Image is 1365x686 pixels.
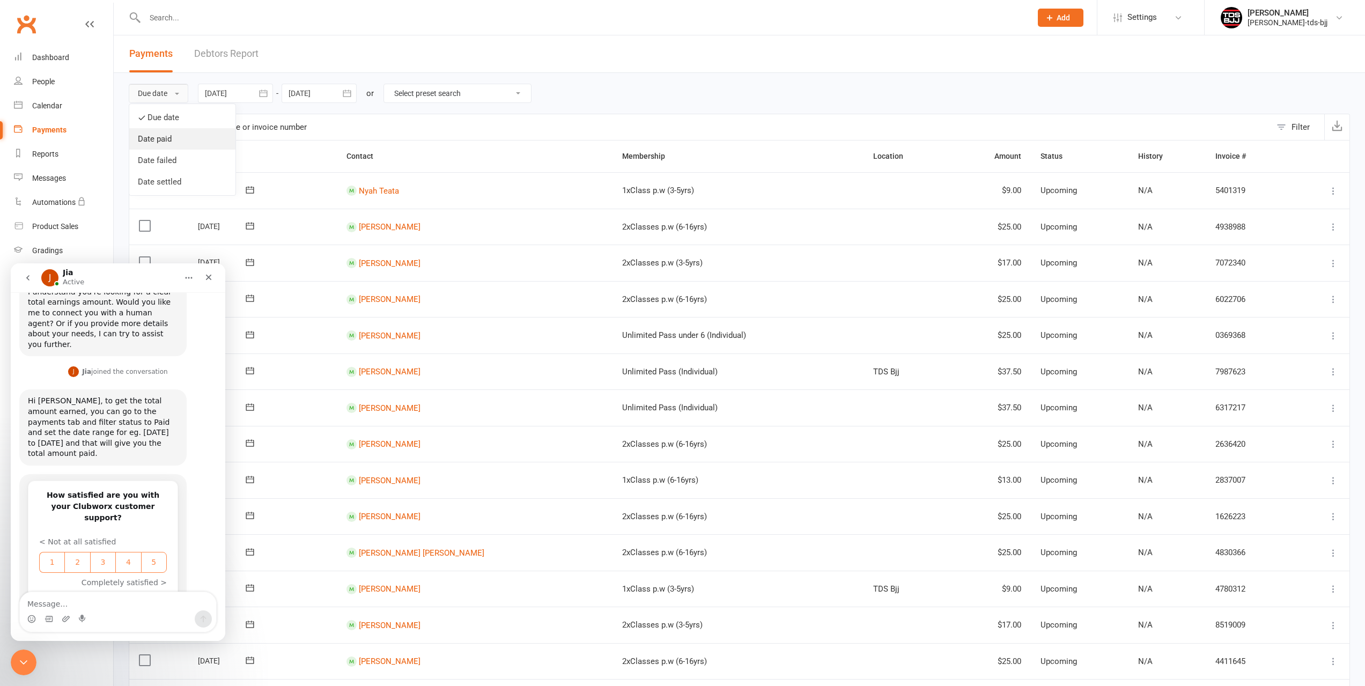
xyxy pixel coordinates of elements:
[1206,209,1293,245] td: 4938988
[1206,534,1293,571] td: 4830366
[1138,439,1153,449] span: N/A
[950,141,1031,172] th: Amount
[51,351,60,360] button: Upload attachment
[1206,317,1293,353] td: 0369368
[17,351,25,360] button: Emoji picker
[81,293,104,305] span: 3
[198,652,247,669] div: [DATE]
[622,620,703,630] span: 2xClasses p.w (3-5yrs)
[359,367,420,377] a: [PERSON_NAME]
[622,475,698,485] span: 1xClass p.w (6-16yrs)
[54,289,79,309] button: 2
[142,10,1024,25] input: Search...
[32,198,76,206] div: Automations
[1206,281,1293,318] td: 6022706
[1138,584,1153,594] span: N/A
[622,512,707,521] span: 2xClasses p.w (6-16yrs)
[622,367,718,377] span: Unlimited Pass (Individual)
[188,141,337,172] th: Due
[14,263,113,287] a: Waivers 2
[68,351,77,360] button: Start recording
[622,403,718,412] span: Unlimited Pass (Individual)
[622,186,694,195] span: 1xClass p.w (3-5yrs)
[1206,498,1293,535] td: 1626223
[13,11,40,38] a: Clubworx
[1041,367,1077,377] span: Upcoming
[950,571,1031,607] td: $9.00
[198,254,247,270] div: [DATE]
[1041,258,1077,268] span: Upcoming
[359,222,420,232] a: [PERSON_NAME]
[32,126,67,134] div: Payments
[359,548,484,557] a: [PERSON_NAME] [PERSON_NAME]
[864,353,950,390] td: TDS Bjj
[11,263,225,641] iframe: Intercom live chat
[622,439,707,449] span: 2xClasses p.w (6-16yrs)
[1206,426,1293,462] td: 2636420
[1127,5,1157,29] span: Settings
[950,498,1031,535] td: $25.00
[32,246,63,255] div: Gradings
[1041,657,1077,666] span: Upcoming
[1206,245,1293,281] td: 7072340
[864,141,950,172] th: Location
[1041,512,1077,521] span: Upcoming
[1138,367,1153,377] span: N/A
[622,294,707,304] span: 2xClasses p.w (6-16yrs)
[1138,330,1153,340] span: N/A
[1206,462,1293,498] td: 2837007
[14,166,113,190] a: Messages
[132,293,154,305] span: 5
[1041,620,1077,630] span: Upcoming
[1206,389,1293,426] td: 6317217
[9,329,205,347] textarea: Message…
[950,172,1031,209] td: $9.00
[622,548,707,557] span: 2xClasses p.w (6-16yrs)
[359,475,420,485] a: [PERSON_NAME]
[32,53,69,62] div: Dashboard
[1138,294,1153,304] span: N/A
[14,215,113,239] a: Product Sales
[14,142,113,166] a: Reports
[129,171,235,193] a: Date settled
[14,118,113,142] a: Payments
[359,186,399,195] a: Nyah Teata
[1248,8,1327,18] div: [PERSON_NAME]
[950,389,1031,426] td: $37.50
[129,107,235,128] a: Due date
[184,347,201,364] button: Send a message…
[1138,222,1153,232] span: N/A
[79,289,105,309] button: 3
[34,351,42,360] button: Gif picker
[106,293,129,305] span: 4
[1292,121,1310,134] div: Filter
[1138,403,1153,412] span: N/A
[1041,294,1077,304] span: Upcoming
[1138,620,1153,630] span: N/A
[32,174,66,182] div: Messages
[1041,439,1077,449] span: Upcoming
[129,114,1271,140] input: Search by contact name or invoice number
[32,77,55,86] div: People
[130,289,156,309] button: 5
[1138,186,1153,195] span: N/A
[1206,141,1293,172] th: Invoice #
[1138,475,1153,485] span: N/A
[129,150,235,171] a: Date failed
[359,258,420,268] a: [PERSON_NAME]
[1038,9,1083,27] button: Add
[30,293,53,305] span: 1
[1041,548,1077,557] span: Upcoming
[359,403,420,412] a: [PERSON_NAME]
[950,462,1031,498] td: $13.00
